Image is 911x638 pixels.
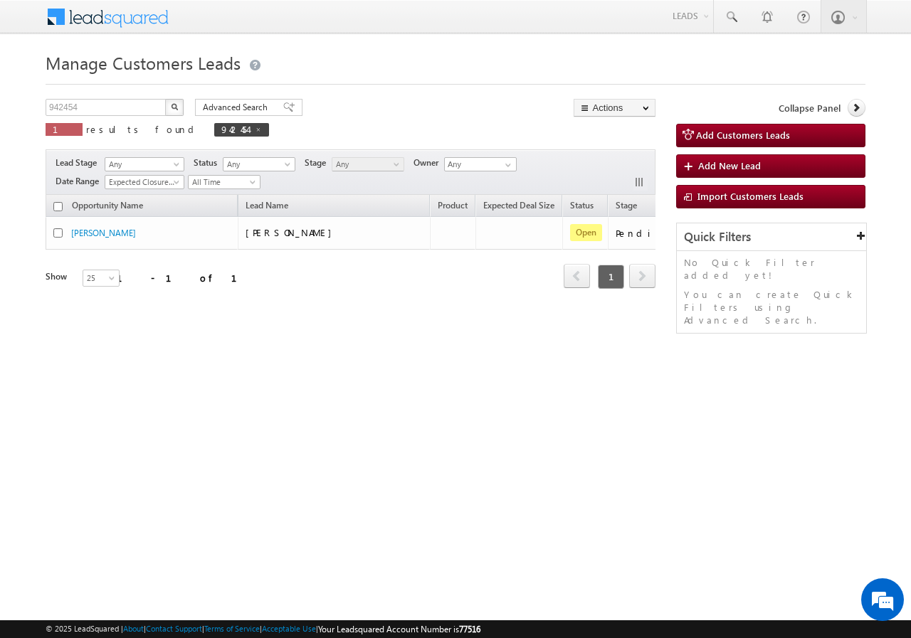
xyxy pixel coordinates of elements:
span: Collapse Panel [779,102,841,115]
span: © 2025 LeadSquared | | | | | [46,622,480,636]
span: Any [105,158,179,171]
a: Stage [609,198,644,216]
p: No Quick Filter added yet! [684,256,859,282]
a: Show All Items [497,158,515,172]
span: [PERSON_NAME] [246,226,339,238]
img: Search [171,103,178,110]
a: 25 [83,270,120,287]
span: Date Range [56,175,105,188]
span: 1 [53,123,75,135]
span: Lead Stage [56,156,102,169]
a: Opportunity Name [65,198,150,216]
span: prev [564,264,590,288]
div: Show [46,270,71,283]
span: 1 [598,265,624,289]
div: 1 - 1 of 1 [117,270,254,286]
span: Import Customers Leads [697,190,804,202]
span: Add Customers Leads [696,129,790,141]
span: Product [438,200,468,211]
button: Actions [574,99,655,117]
a: Contact Support [146,624,202,633]
span: Advanced Search [203,101,272,114]
span: Owner [414,156,444,169]
span: Status [194,156,223,169]
div: Pending for Login [616,227,758,240]
span: All Time [189,176,256,188]
div: Quick Filters [677,223,866,251]
a: [PERSON_NAME] [71,228,136,238]
span: Manage Customers Leads [46,51,241,74]
input: Check all records [53,202,63,211]
span: Add New Lead [698,159,761,171]
a: Any [332,157,404,171]
span: Your Leadsquared Account Number is [318,624,480,634]
a: next [629,265,655,288]
a: prev [564,265,590,288]
a: Any [105,157,184,171]
span: 942454 [221,123,248,135]
a: Expected Closure Date [105,175,184,189]
span: Expected Deal Size [483,200,554,211]
span: Open [570,224,602,241]
p: You can create Quick Filters using Advanced Search. [684,288,859,326]
a: Status [563,198,601,216]
a: About [123,624,144,633]
span: Lead Name [238,198,295,216]
a: Any [223,157,295,171]
span: Stage [616,200,637,211]
span: Stage [305,156,332,169]
span: results found [86,123,199,135]
span: Any [332,158,400,171]
a: All Time [188,175,260,189]
a: Terms of Service [204,624,260,633]
span: Expected Closure Date [105,176,179,188]
span: 77516 [459,624,480,634]
a: Expected Deal Size [476,198,562,216]
span: next [629,264,655,288]
span: 25 [83,272,121,285]
input: Type to Search [444,157,517,171]
span: Opportunity Name [72,200,143,211]
span: Any [223,158,291,171]
a: Acceptable Use [262,624,316,633]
